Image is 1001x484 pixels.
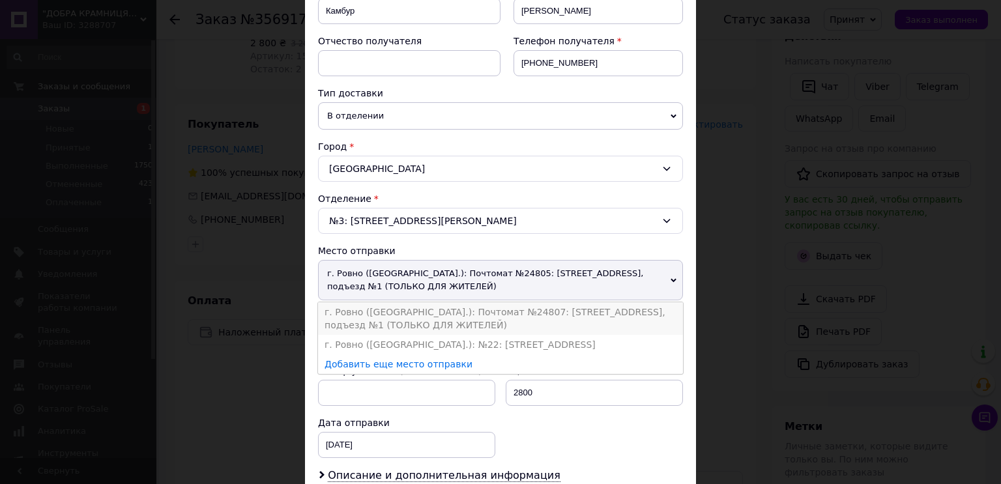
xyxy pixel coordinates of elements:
[318,36,422,46] span: Отчество получателя
[318,260,683,300] span: г. Ровно ([GEOGRAPHIC_DATA].): Почтомат №24805: [STREET_ADDRESS], подъезд №1 (ТОЛЬКО ДЛЯ ЖИТЕЛЕЙ)
[318,246,396,256] span: Место отправки
[318,416,495,429] div: Дата отправки
[318,102,683,130] span: В отделении
[318,335,683,354] li: г. Ровно ([GEOGRAPHIC_DATA].): №22: [STREET_ADDRESS]
[325,359,472,369] a: Добавить еще место отправки
[328,469,560,482] span: Описание и дополнительная информация
[318,88,383,98] span: Тип доставки
[318,208,683,234] div: №3: [STREET_ADDRESS][PERSON_NAME]
[318,302,683,335] li: г. Ровно ([GEOGRAPHIC_DATA].): Почтомат №24807: [STREET_ADDRESS], подъезд №1 (ТОЛЬКО ДЛЯ ЖИТЕЛЕЙ)
[514,36,615,46] span: Телефон получателя
[318,156,683,182] div: [GEOGRAPHIC_DATA]
[318,192,683,205] div: Отделение
[514,50,683,76] input: +380
[318,140,683,153] div: Город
